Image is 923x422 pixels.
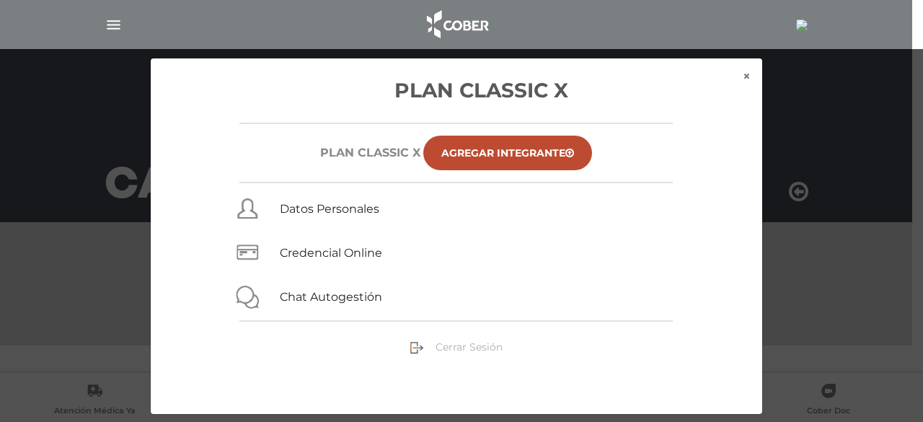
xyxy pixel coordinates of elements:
img: Cober_menu-lines-white.svg [105,16,123,34]
button: × [731,58,762,94]
h3: Plan Classic X [185,75,728,105]
a: Chat Autogestión [280,290,382,304]
a: Cerrar Sesión [410,340,503,353]
h6: Plan CLASSIC X [320,146,420,159]
a: Agregar Integrante [423,136,592,170]
span: Cerrar Sesión [436,340,503,353]
img: 7294 [796,19,808,31]
a: Credencial Online [280,246,382,260]
a: Datos Personales [280,202,379,216]
img: sign-out.png [410,340,424,355]
img: logo_cober_home-white.png [419,7,495,42]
